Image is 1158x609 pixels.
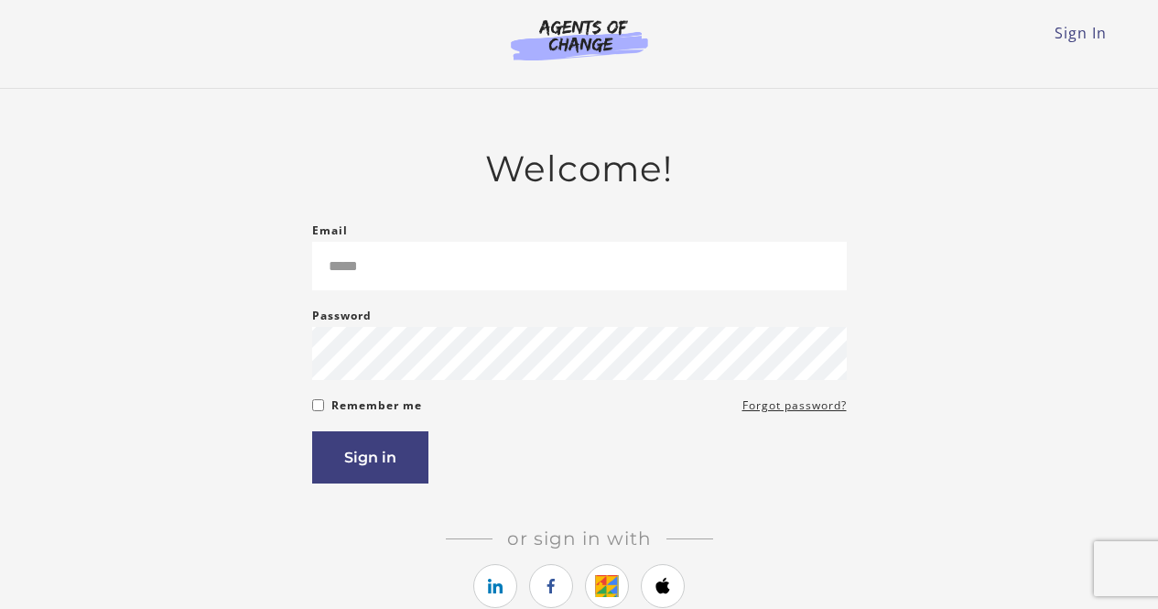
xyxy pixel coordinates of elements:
[312,431,428,484] button: Sign in
[585,564,629,608] a: https://courses.thinkific.com/users/auth/google?ss%5Breferral%5D=&ss%5Buser_return_to%5D=&ss%5Bvi...
[492,527,666,549] span: Or sign in with
[742,395,847,417] a: Forgot password?
[331,395,422,417] label: Remember me
[312,305,372,327] label: Password
[473,564,517,608] a: https://courses.thinkific.com/users/auth/linkedin?ss%5Breferral%5D=&ss%5Buser_return_to%5D=&ss%5B...
[1055,23,1107,43] a: Sign In
[312,220,348,242] label: Email
[312,147,847,190] h2: Welcome!
[492,18,667,60] img: Agents of Change Logo
[641,564,685,608] a: https://courses.thinkific.com/users/auth/apple?ss%5Breferral%5D=&ss%5Buser_return_to%5D=&ss%5Bvis...
[529,564,573,608] a: https://courses.thinkific.com/users/auth/facebook?ss%5Breferral%5D=&ss%5Buser_return_to%5D=&ss%5B...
